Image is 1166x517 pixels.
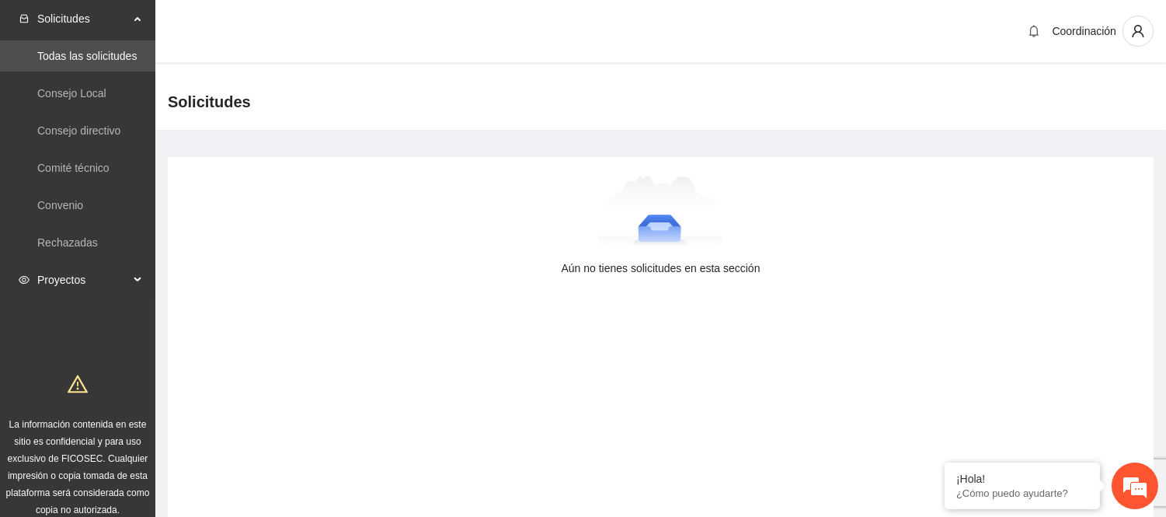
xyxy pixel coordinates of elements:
[255,8,292,45] div: Minimizar ventana de chat en vivo
[37,3,129,34] span: Solicitudes
[956,473,1088,485] div: ¡Hola!
[168,89,251,114] span: Solicitudes
[1053,25,1117,37] span: Coordinación
[37,87,106,100] a: Consejo Local
[37,236,98,249] a: Rechazadas
[37,162,110,174] a: Comité técnico
[956,487,1088,499] p: ¿Cómo puedo ayudarte?
[193,260,1129,277] div: Aún no tienes solicitudes en esta sección
[90,169,214,327] span: Estamos en línea.
[6,419,150,515] span: La información contenida en este sitio es confidencial y para uso exclusivo de FICOSEC. Cualquier...
[8,348,296,403] textarea: Escriba su mensaje y pulse “Intro”
[37,264,129,295] span: Proyectos
[68,374,88,394] span: warning
[37,50,137,62] a: Todas las solicitudes
[1123,24,1153,38] span: user
[1022,19,1046,44] button: bell
[1122,16,1154,47] button: user
[81,79,261,100] div: Chatee con nosotros ahora
[597,176,724,253] img: Aún no tienes solicitudes en esta sección
[1022,25,1046,37] span: bell
[19,274,30,285] span: eye
[37,199,83,211] a: Convenio
[37,124,120,137] a: Consejo directivo
[19,13,30,24] span: inbox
